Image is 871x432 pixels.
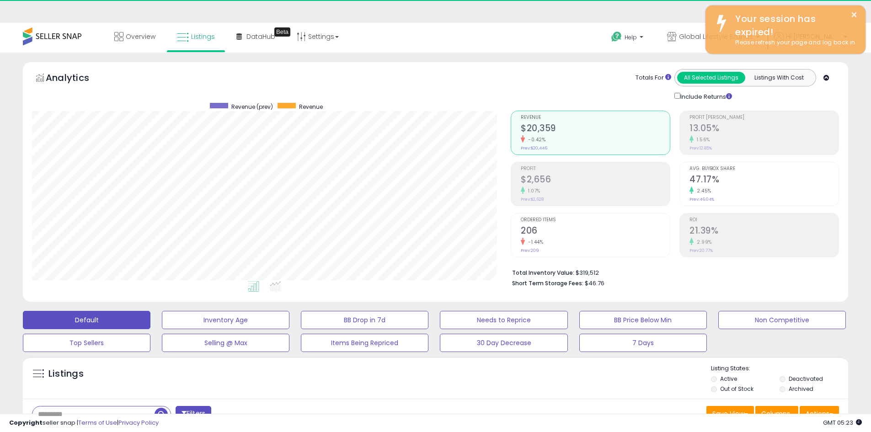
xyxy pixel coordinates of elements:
[170,23,222,50] a: Listings
[789,375,823,383] label: Deactivated
[689,218,839,223] span: ROI
[521,218,670,223] span: Ordered Items
[689,145,712,151] small: Prev: 12.85%
[579,311,707,329] button: BB Price Below Min
[521,174,670,187] h2: $2,656
[689,197,714,202] small: Prev: 46.04%
[579,334,707,352] button: 7 Days
[660,23,766,53] a: Global Lifestyle Brands
[694,239,712,245] small: 2.99%
[689,115,839,120] span: Profit [PERSON_NAME]
[301,334,428,352] button: Items Being Repriced
[440,334,567,352] button: 30 Day Decrease
[230,23,282,50] a: DataHub
[126,32,155,41] span: Overview
[48,368,84,380] h5: Listings
[720,375,737,383] label: Active
[668,91,743,101] div: Include Returns
[521,166,670,171] span: Profit
[789,385,813,393] label: Archived
[290,23,346,50] a: Settings
[521,197,544,202] small: Prev: $2,628
[440,311,567,329] button: Needs to Reprice
[521,225,670,238] h2: 206
[694,136,710,143] small: 1.56%
[718,311,846,329] button: Non Competitive
[512,267,832,277] li: $319,512
[162,334,289,352] button: Selling @ Max
[728,12,859,38] div: Your session has expired!
[521,123,670,135] h2: $20,359
[23,311,150,329] button: Default
[9,419,159,427] div: seller snap | |
[625,33,637,41] span: Help
[677,72,745,84] button: All Selected Listings
[231,103,273,111] span: Revenue (prev)
[679,32,753,41] span: Global Lifestyle Brands
[512,269,574,277] b: Total Inventory Value:
[689,123,839,135] h2: 13.05%
[585,279,604,288] span: $46.76
[191,32,215,41] span: Listings
[611,31,622,43] i: Get Help
[521,145,547,151] small: Prev: $20,446
[689,225,839,238] h2: 21.39%
[689,248,713,253] small: Prev: 20.77%
[118,418,159,427] a: Privacy Policy
[525,187,540,194] small: 1.07%
[301,311,428,329] button: BB Drop in 7d
[521,248,539,253] small: Prev: 209
[299,103,323,111] span: Revenue
[246,32,275,41] span: DataHub
[689,166,839,171] span: Avg. Buybox Share
[78,418,117,427] a: Terms of Use
[107,23,162,50] a: Overview
[694,187,711,194] small: 2.45%
[720,385,753,393] label: Out of Stock
[604,24,652,53] a: Help
[636,74,671,82] div: Totals For
[9,418,43,427] strong: Copyright
[46,71,107,86] h5: Analytics
[525,136,545,143] small: -0.42%
[521,115,670,120] span: Revenue
[689,174,839,187] h2: 47.17%
[525,239,543,245] small: -1.44%
[23,334,150,352] button: Top Sellers
[823,418,862,427] span: 2025-09-16 05:23 GMT
[745,72,813,84] button: Listings With Cost
[274,27,290,37] div: Tooltip anchor
[711,364,848,373] p: Listing States:
[728,38,859,47] div: Please refresh your page and log back in
[512,279,583,287] b: Short Term Storage Fees:
[162,311,289,329] button: Inventory Age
